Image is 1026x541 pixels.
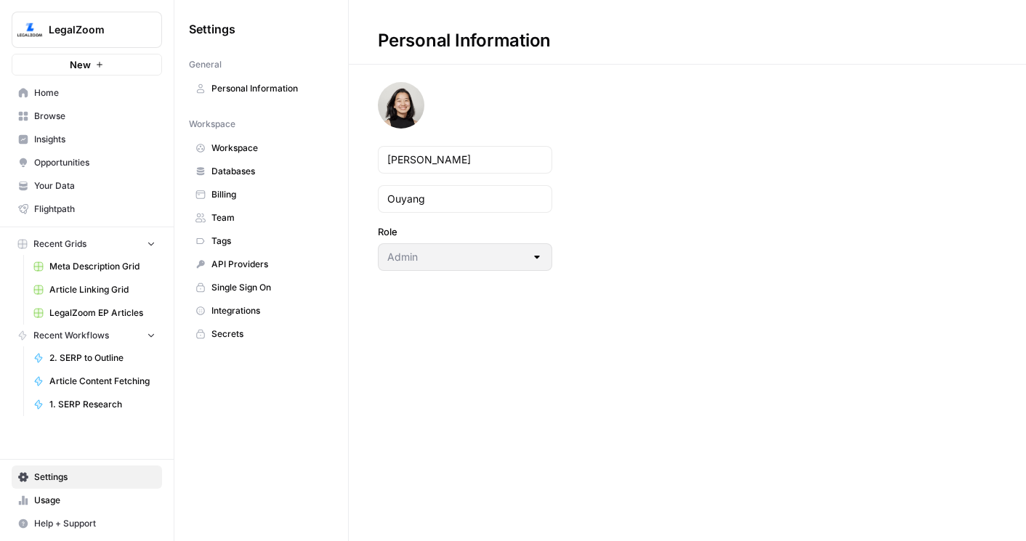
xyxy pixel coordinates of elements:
[189,206,334,229] a: Team
[34,203,155,216] span: Flightpath
[49,260,155,273] span: Meta Description Grid
[49,306,155,320] span: LegalZoom EP Articles
[27,370,162,393] a: Article Content Fetching
[189,183,334,206] a: Billing
[49,398,155,411] span: 1. SERP Research
[189,253,334,276] a: API Providers
[189,299,334,322] a: Integrations
[34,494,155,507] span: Usage
[12,198,162,221] a: Flightpath
[12,512,162,535] button: Help + Support
[27,393,162,416] a: 1. SERP Research
[12,174,162,198] a: Your Data
[189,77,334,100] a: Personal Information
[12,54,162,76] button: New
[27,346,162,370] a: 2. SERP to Outline
[27,301,162,325] a: LegalZoom EP Articles
[27,278,162,301] a: Article Linking Grid
[189,118,235,131] span: Workspace
[189,229,334,253] a: Tags
[12,325,162,346] button: Recent Workflows
[189,276,334,299] a: Single Sign On
[34,471,155,484] span: Settings
[34,517,155,530] span: Help + Support
[378,224,552,239] label: Role
[34,156,155,169] span: Opportunities
[12,151,162,174] a: Opportunities
[12,105,162,128] a: Browse
[349,29,580,52] div: Personal Information
[49,375,155,388] span: Article Content Fetching
[27,255,162,278] a: Meta Description Grid
[189,137,334,160] a: Workspace
[49,283,155,296] span: Article Linking Grid
[12,465,162,489] a: Settings
[34,110,155,123] span: Browse
[211,235,327,248] span: Tags
[12,81,162,105] a: Home
[211,188,327,201] span: Billing
[189,160,334,183] a: Databases
[211,211,327,224] span: Team
[34,179,155,192] span: Your Data
[49,23,137,37] span: LegalZoom
[17,17,43,43] img: LegalZoom Logo
[211,82,327,95] span: Personal Information
[34,86,155,99] span: Home
[211,281,327,294] span: Single Sign On
[49,351,155,365] span: 2. SERP to Outline
[70,57,91,72] span: New
[211,304,327,317] span: Integrations
[211,142,327,155] span: Workspace
[12,233,162,255] button: Recent Grids
[33,237,86,251] span: Recent Grids
[189,20,235,38] span: Settings
[34,133,155,146] span: Insights
[378,82,424,129] img: avatar
[189,58,222,71] span: General
[12,12,162,48] button: Workspace: LegalZoom
[211,258,327,271] span: API Providers
[189,322,334,346] a: Secrets
[12,128,162,151] a: Insights
[211,328,327,341] span: Secrets
[33,329,109,342] span: Recent Workflows
[211,165,327,178] span: Databases
[12,489,162,512] a: Usage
